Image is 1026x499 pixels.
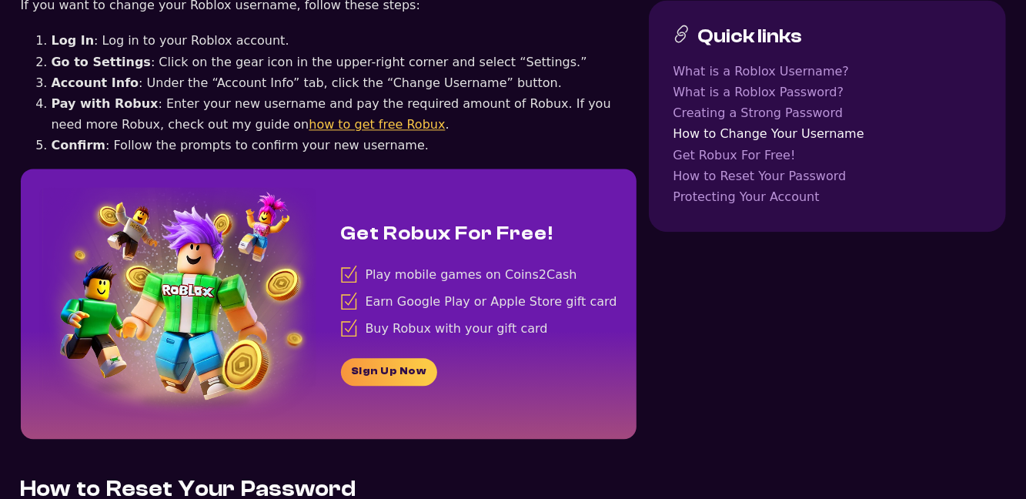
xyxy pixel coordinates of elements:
[52,135,637,156] li: : Follow the prompts to confirm your new username.
[52,96,159,111] strong: Pay with Robux
[52,93,637,135] li: : Enter your new username and pay the required amount of Robux. If you need more Robux, check out...
[309,117,445,132] a: how to get free Robux
[52,55,151,69] strong: Go to Settings
[673,61,981,207] nav: Table of contents
[698,25,803,49] h3: Quick links
[52,52,637,72] li: : Click on the gear icon in the upper-right corner and select “Settings.”
[673,82,981,102] a: What is a Roblox Password?
[673,166,981,186] a: How to Reset Your Password
[52,138,106,152] strong: Confirm
[673,123,981,144] a: How to Change Your Username
[366,264,577,285] p: Play mobile games on Coins2Cash
[52,33,95,48] strong: Log In
[341,358,437,386] a: Sign Up Now
[673,145,981,166] a: Get Robux For Free!
[673,61,981,82] a: What is a Roblox Username?
[52,72,637,93] li: : Under the “Account Info” tab, click the “Change Username” button.
[673,186,981,207] a: Protecting Your Account
[52,75,139,90] strong: Account Info
[673,102,981,123] a: Creating a Strong Password
[366,291,617,312] p: Earn Google Play or Apple Store gift card
[52,30,637,51] li: : Log in to your Roblox account.
[366,318,548,339] p: Buy Robux with your gift card
[341,222,554,246] h3: Get Robux For Free!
